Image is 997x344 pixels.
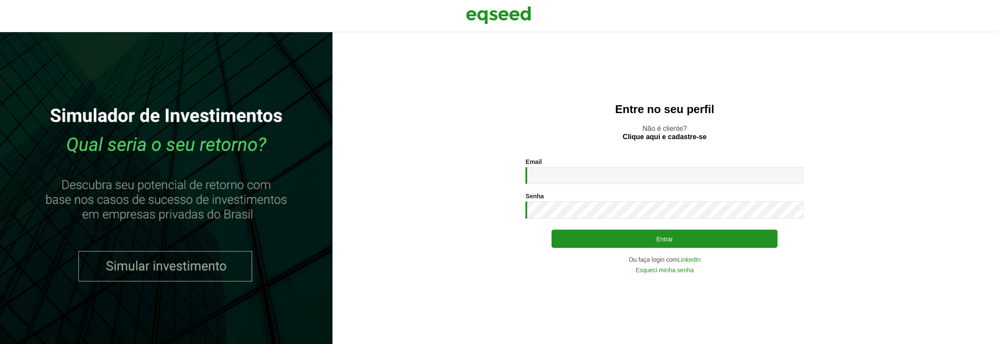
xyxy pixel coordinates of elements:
[525,193,544,199] label: Senha
[350,103,980,116] h2: Entre no seu perfil
[350,124,980,141] p: Não é cliente?
[525,159,542,165] label: Email
[552,230,778,248] button: Entrar
[678,257,701,263] a: LinkedIn
[525,257,804,263] div: Ou faça login com
[635,267,694,273] a: Esqueci minha senha
[466,4,531,26] img: EqSeed Logo
[623,134,707,140] a: Clique aqui e cadastre-se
